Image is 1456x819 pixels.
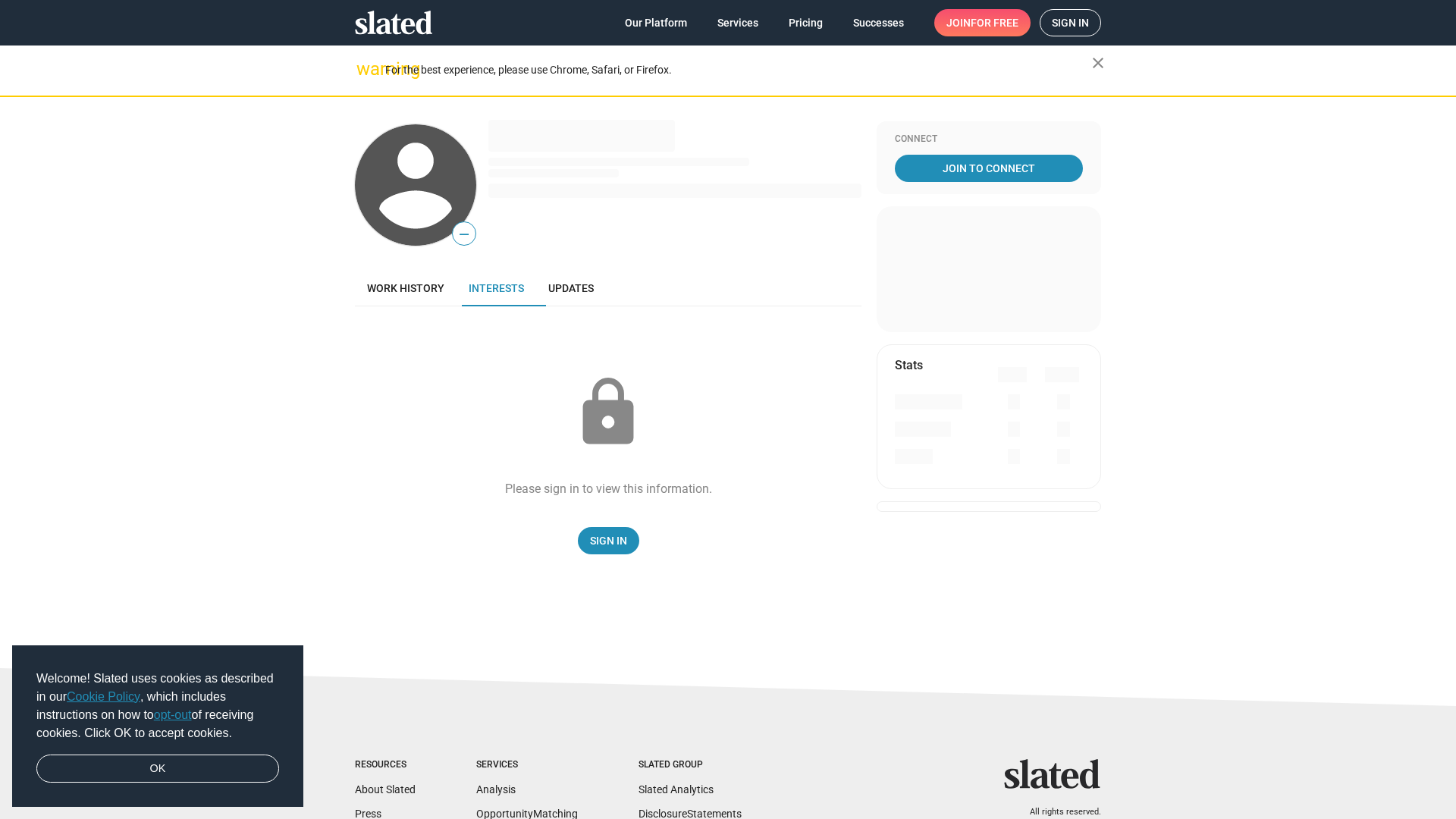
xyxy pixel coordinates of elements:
a: Services [705,9,770,36]
a: Sign In [578,527,639,554]
a: Successes [841,9,916,36]
div: Please sign in to view this information. [505,481,712,497]
div: Slated Group [639,759,742,771]
mat-icon: close [1089,54,1107,72]
span: Our Platform [625,9,687,36]
a: Analysis [476,783,516,795]
a: About Slated [355,783,416,795]
div: Resources [355,759,416,771]
a: Join To Connect [895,155,1083,182]
span: Updates [548,282,594,294]
span: Join To Connect [898,155,1080,182]
a: Our Platform [613,9,699,36]
a: Sign in [1040,9,1101,36]
span: Successes [853,9,904,36]
span: Sign In [590,527,627,554]
span: Pricing [789,9,823,36]
div: cookieconsent [12,645,303,808]
span: Sign in [1052,10,1089,36]
span: — [453,224,475,244]
a: dismiss cookie message [36,755,279,783]
span: for free [971,9,1018,36]
a: Cookie Policy [67,690,140,703]
a: Slated Analytics [639,783,714,795]
span: Services [717,9,758,36]
a: Joinfor free [934,9,1031,36]
div: Connect [895,133,1083,146]
span: Join [946,9,1018,36]
span: Interests [469,282,524,294]
a: Work history [355,270,457,306]
mat-icon: warning [356,60,375,78]
span: Work history [367,282,444,294]
div: Services [476,759,578,771]
a: opt-out [154,708,192,721]
span: Welcome! Slated uses cookies as described in our , which includes instructions on how to of recei... [36,670,279,742]
a: Updates [536,270,606,306]
div: For the best experience, please use Chrome, Safari, or Firefox. [385,60,1092,80]
mat-card-title: Stats [895,357,923,373]
mat-icon: lock [570,375,646,450]
a: Pricing [777,9,835,36]
a: Interests [457,270,536,306]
